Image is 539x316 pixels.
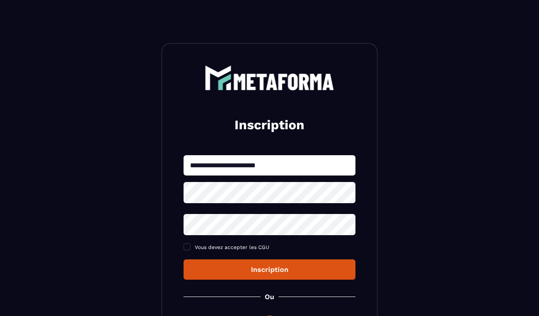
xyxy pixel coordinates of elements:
[265,293,274,301] p: Ou
[195,244,269,250] span: Vous devez accepter les CGU
[184,259,355,280] button: Inscription
[194,116,345,134] h2: Inscription
[184,65,355,90] a: logo
[190,265,349,274] div: Inscription
[205,65,334,90] img: logo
